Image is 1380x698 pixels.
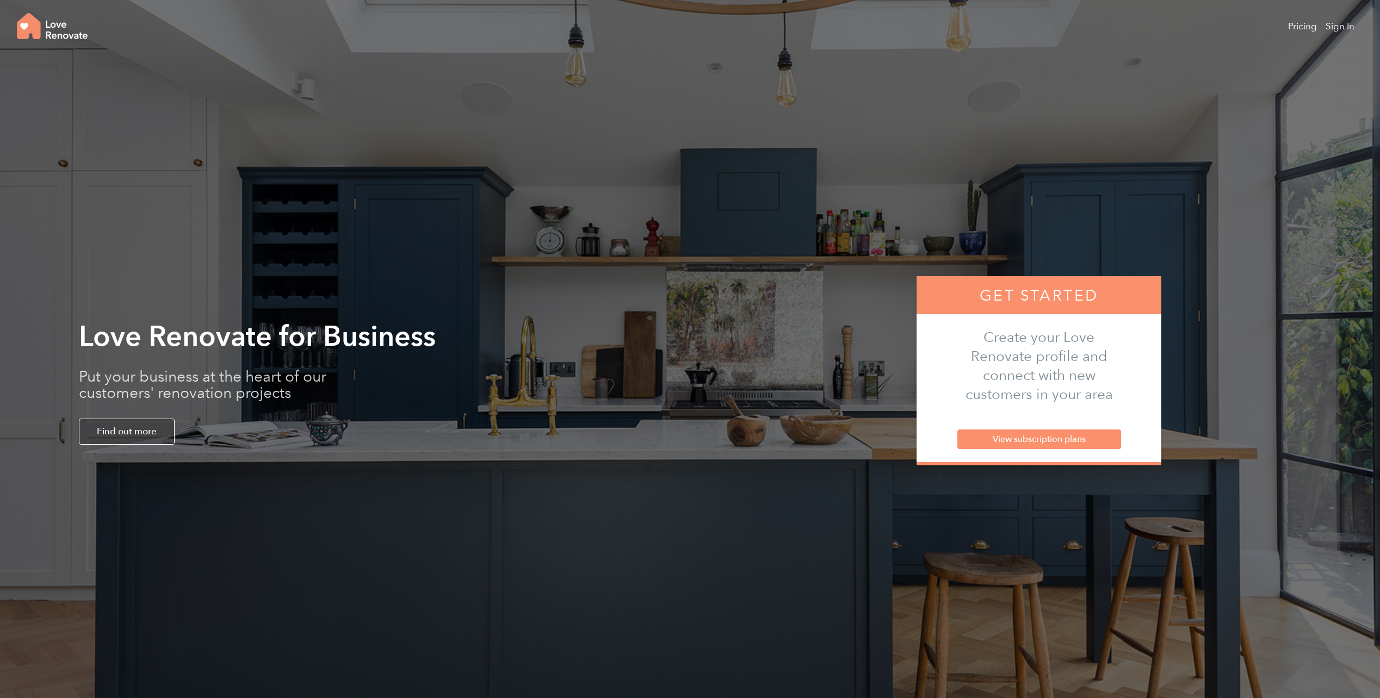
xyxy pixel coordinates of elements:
[957,429,1122,449] a: View subscription plans
[957,327,1122,403] p: Create your Love Renovate profile and connect with new customers in your area
[79,323,682,351] h2: Love Renovate for Business
[79,369,335,401] p: Put your business at the heart of our customers' renovation projects
[79,419,175,445] div: Find out more
[1288,15,1317,37] a: Pricing
[17,13,88,39] img: logo-full-white-wording-orange-house-76b6230aa41bb8d4c4d541d4d9c29b75291e498e91b7ba7e011c88e869fa...
[917,276,1161,314] div: GET STARTED
[1326,15,1354,37] a: Sign In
